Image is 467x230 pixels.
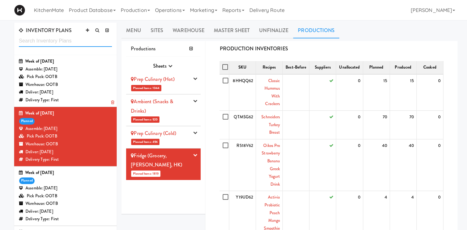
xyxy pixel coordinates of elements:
th: Produced [390,61,416,74]
a: Sites [146,23,168,38]
td: 70 [363,111,390,139]
div: Assemble: [DATE] [19,65,112,73]
span: Planned Items: 920 [131,116,159,123]
li: Prep Culinary (Cold)Planned Items: 496 [126,126,201,149]
li: Week of [DATE]Assemble: [DATE]Pick Pack: OOTBWarehouse: OOTBDeliver: [DATE]Delivery Type: First [14,55,117,107]
li: Fridge (Grocery, [PERSON_NAME], HK)Planned Items: 1819 [126,149,201,180]
div: Week of [DATE] [19,109,112,117]
div: Warehouse: OOTB [19,140,112,148]
input: Search Inventory Plans [19,35,112,47]
td: 8HHQQ62 [229,74,256,111]
a: Ambient (Snacks & Drinks) [131,98,173,115]
a: Schneiders Turkey Breast [261,114,280,135]
img: Micromart [14,5,25,16]
td: 0 [336,111,363,139]
th: Suppliers [309,61,336,74]
div: Deliver: [DATE] [19,88,112,96]
span: INVENTORY PLANS [19,27,72,34]
td: 40 [390,139,416,191]
td: 15 [363,74,390,111]
td: QTMSG62 [229,111,256,139]
div: Pick Pack: OOTB [19,73,112,81]
div: Deliver: [DATE] [19,208,112,216]
div: planned [19,177,35,184]
div: Week of [DATE] [19,58,112,65]
a: Oikos Pro Strawberry Banana Greek Yogurt Drink [262,143,280,187]
a: Warehouse [168,23,209,38]
th: Best-Before [283,61,309,74]
div: Assemble: [DATE] [19,184,112,192]
div: Pick Pack: OOTB [19,132,112,140]
li: Prep Culinary (Hot)Planned Items: 1044 [126,72,201,94]
span: Planned Items: 1044 [131,85,161,91]
tr: R518V62Oikos Pro Strawberry Banana Greek Yogurt Drink040400 [220,139,443,191]
th: Unallocated [336,61,363,74]
a: Unfinalize [254,23,293,38]
td: 40 [363,139,390,191]
td: R518V62 [229,139,256,191]
span: Planned Items: 1819 [131,171,160,177]
span: PRODUCTION INVENTORIES [220,45,288,52]
div: Delivery Type: First [19,96,112,104]
div: Assemble: [DATE] [19,125,112,133]
td: 0 [336,139,363,191]
a: Prep Culinary (Cold) [131,130,176,137]
div: planned [19,118,35,125]
div: Warehouse: OOTB [19,200,112,208]
td: 0 [416,111,443,139]
th: SKU [229,61,256,74]
li: Ambient (Snacks & Drinks)Planned Items: 920 [126,94,201,126]
div: Deliver: [DATE] [19,148,112,156]
li: Week of [DATE]plannedAssemble: [DATE]Pick Pack: OOTBWarehouse: OOTBDeliver: [DATE]Delivery Type: ... [14,107,117,166]
td: 0 [416,74,443,111]
div: Warehouse: OOTB [19,81,112,89]
td: 70 [390,111,416,139]
th: Cooked [416,61,443,74]
a: Classic Hummus With Crackers [264,78,280,107]
td: 0 [416,139,443,191]
li: Week of [DATE]plannedAssemble: [DATE]Pick Pack: OOTBWarehouse: OOTBDeliver: [DATE]Delivery Type: ... [14,166,117,226]
a: Prep Culinary (Hot) [131,76,175,83]
th: Planned [363,61,390,74]
span: Planned Items: 496 [131,139,159,145]
tr: 8HHQQ62Classic Hummus With Crackers015150 [220,74,443,111]
tr: QTMSG62Schneiders Turkey Breast070700 [220,111,443,139]
td: 0 [336,74,363,111]
span: Sheets [153,62,167,70]
td: 15 [390,74,416,111]
span: Productions [131,45,156,52]
th: Recipes [256,61,283,74]
div: Pick Pack: OOTB [19,192,112,200]
a: Menu [121,23,146,38]
div: Delivery Type: First [19,215,112,223]
div: Week of [DATE] [19,169,112,177]
div: Delivery Type: First [19,156,112,164]
a: Productions [293,23,339,38]
a: Master Sheet [209,23,254,38]
a: Fridge (Grocery, [PERSON_NAME], HK) [131,152,182,169]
